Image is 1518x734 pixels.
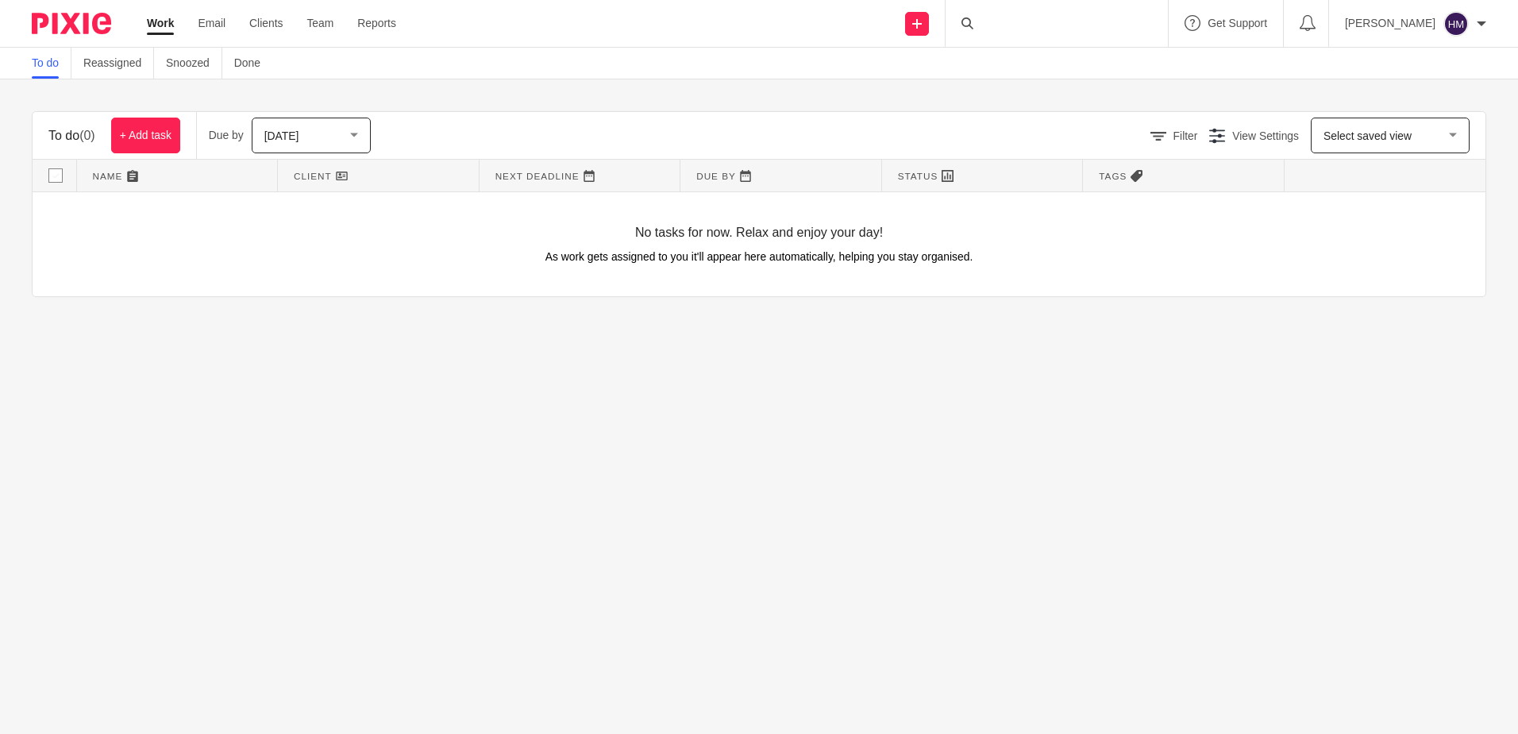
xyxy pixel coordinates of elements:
a: Reports [357,15,397,31]
p: Due by [210,127,245,143]
a: Reassigned [83,48,153,79]
h1: To do [48,127,97,144]
span: [DATE] [266,130,299,141]
a: Snoozed [165,48,222,79]
a: Clients [249,15,283,31]
p: As work gets assigned to you it'll appear here automatically, helping you stay organised. [396,249,1123,265]
span: Filter [1171,129,1196,141]
span: Get Support [1209,17,1270,29]
a: To do [32,48,71,79]
span: Tags [1099,171,1126,180]
span: View Settings [1231,129,1299,141]
a: Done [233,48,272,79]
span: Select saved view [1323,130,1412,141]
a: + Add task [113,118,182,153]
p: [PERSON_NAME] [1348,15,1435,31]
img: svg%3E [1443,11,1469,37]
h4: No tasks for now. Relax and enjoy your day! [33,224,1485,241]
span: (0) [82,129,97,141]
a: Work [147,15,175,31]
img: Pixie [32,13,111,34]
a: Email [198,15,225,31]
a: Team [307,15,333,31]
